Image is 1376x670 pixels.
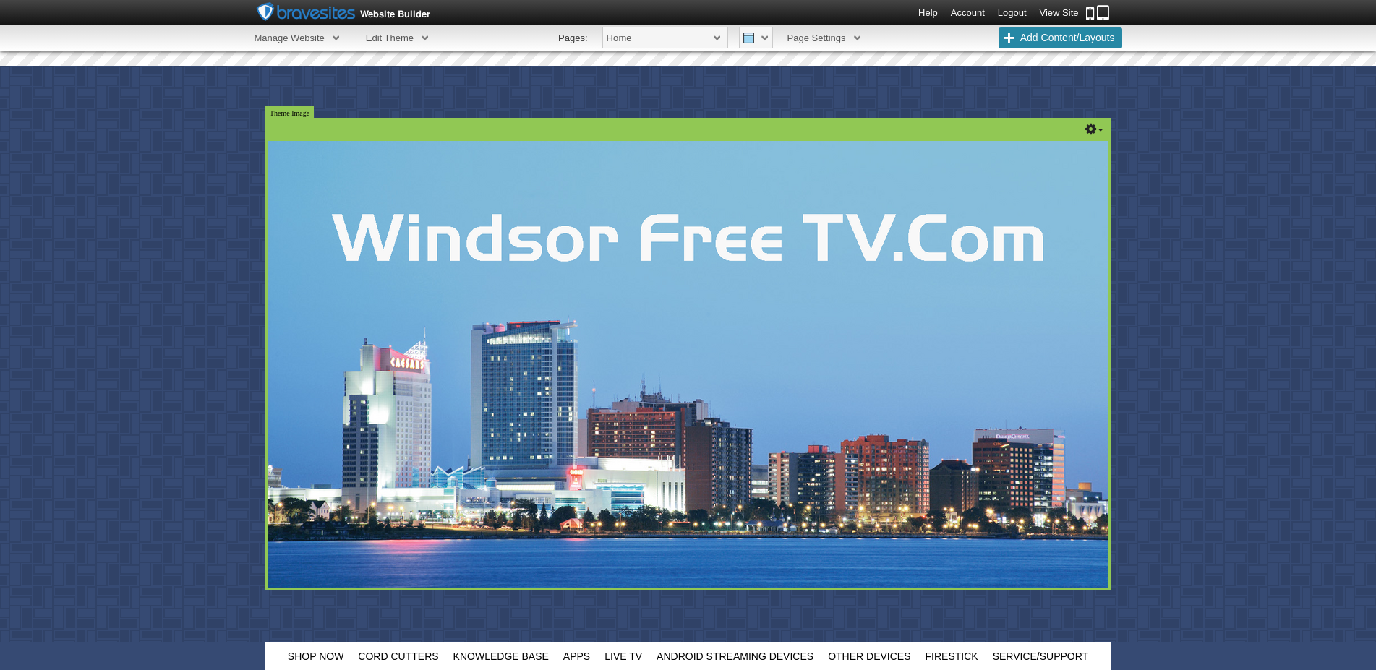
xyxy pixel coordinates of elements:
a: Add Content/Layouts [999,33,1122,43]
span: FireStick [926,650,978,662]
span: Live TV [604,650,642,662]
span: Android Streaming Devices [657,650,813,662]
li: Pages: [558,25,587,51]
span: Cord Cutters [358,650,438,662]
span: Theme Image [265,106,314,119]
span: Page Settings [787,25,860,51]
span: Other Devices [828,650,910,662]
a: Help [918,7,938,18]
span: Add Content/Layouts [999,27,1122,48]
span: Knowledge Base [453,650,549,662]
span: Home [602,27,728,48]
span: Edit Theme [366,25,428,51]
a: Account [951,7,985,18]
a: Logout [998,7,1027,18]
img: Bravesites_toolbar_logo [255,1,457,23]
a: View Site [1040,7,1079,18]
span: Apps [563,650,590,662]
span: Shop Now [288,650,344,662]
img: header photo [265,138,1111,588]
span: Service/Support [993,650,1089,662]
span: Manage Website [255,25,339,51]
